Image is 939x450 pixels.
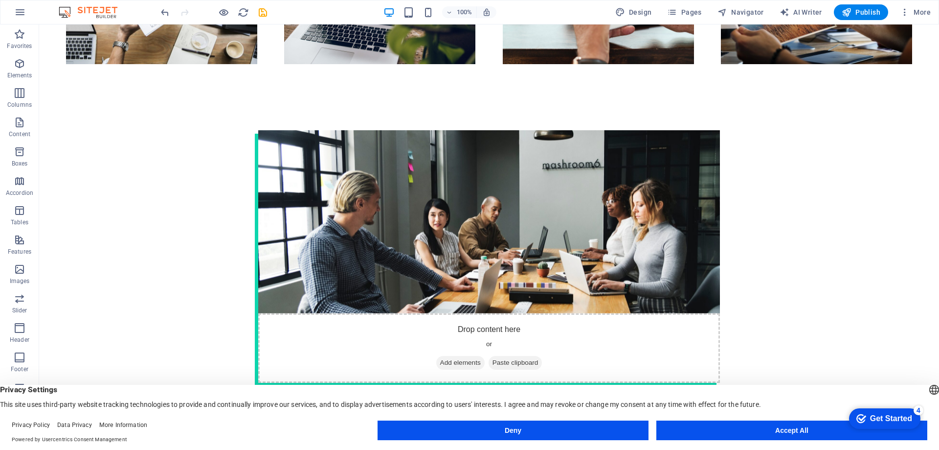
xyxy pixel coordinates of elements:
p: Accordion [6,189,33,197]
span: Navigator [717,7,764,17]
button: reload [237,6,249,18]
span: Design [615,7,652,17]
span: Pages [667,7,701,17]
p: Slider [12,307,27,314]
img: Editor Logo [56,6,130,18]
p: Favorites [7,42,32,50]
span: AI Writer [780,7,822,17]
span: Paste clipboard [449,332,503,345]
button: Click here to leave preview mode and continue editing [218,6,229,18]
i: On resize automatically adjust zoom level to fit chosen device. [482,8,491,17]
p: Content [9,130,30,138]
button: AI Writer [776,4,826,20]
p: Header [10,336,29,344]
i: Save (Ctrl+S) [257,7,268,18]
button: More [896,4,935,20]
p: Tables [11,218,28,226]
p: Elements [7,71,32,79]
p: Columns [7,101,32,109]
p: Images [10,277,30,285]
button: Design [611,4,656,20]
div: 4 [72,2,82,12]
p: Features [8,248,31,256]
div: Design (Ctrl+Alt+Y) [611,4,656,20]
h6: 100% [457,6,472,18]
button: save [257,6,268,18]
div: Get Started [29,11,71,20]
div: Get Started 4 items remaining, 20% complete [8,5,79,25]
span: More [900,7,931,17]
button: Navigator [714,4,768,20]
div: Drop content here [219,289,681,358]
span: Add elements [397,332,446,345]
button: 100% [442,6,477,18]
span: Publish [842,7,880,17]
button: Publish [834,4,888,20]
i: Undo: Delete elements (Ctrl+Z) [159,7,171,18]
i: Reload page [238,7,249,18]
p: Boxes [12,160,28,167]
button: Pages [663,4,705,20]
p: Footer [11,365,28,373]
button: undo [159,6,171,18]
